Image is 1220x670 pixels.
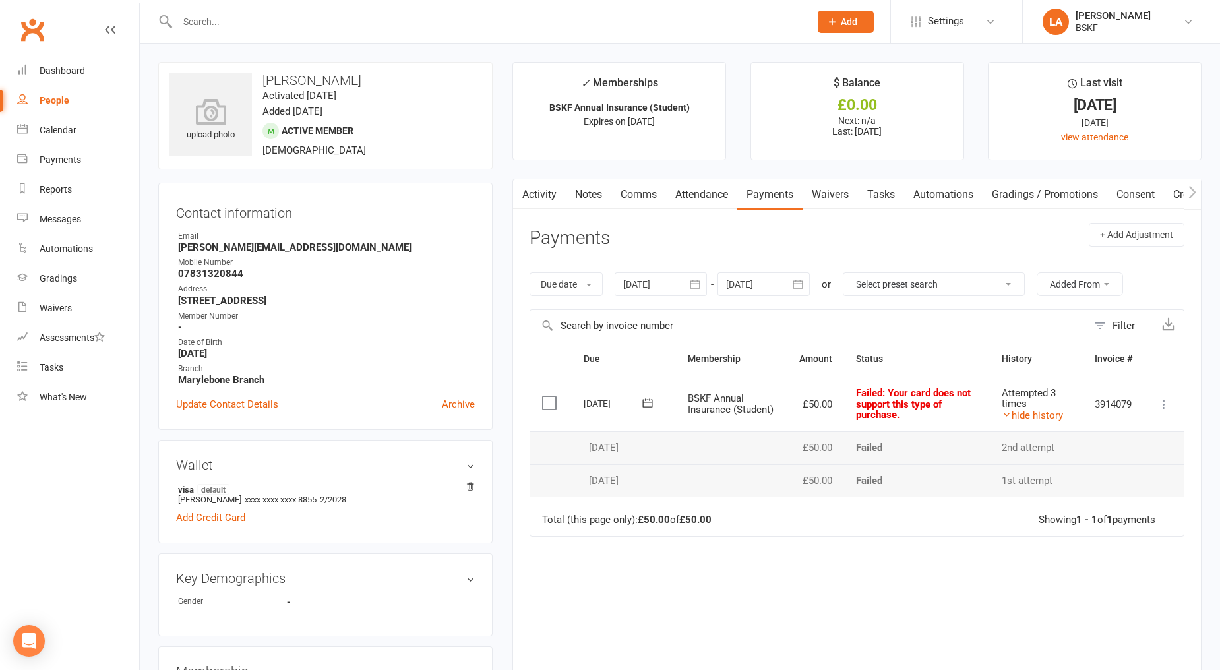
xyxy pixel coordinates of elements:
span: [DEMOGRAPHIC_DATA] [262,144,366,156]
strong: Marylebone Branch [178,374,475,386]
div: What's New [40,392,87,402]
a: hide history [1002,410,1063,421]
h3: Wallet [176,458,475,472]
a: Waivers [803,179,858,210]
div: Date of Birth [178,336,475,349]
a: Consent [1107,179,1164,210]
div: Assessments [40,332,105,343]
div: Member Number [178,310,475,322]
strong: [STREET_ADDRESS] [178,295,475,307]
strong: 1 - 1 [1076,514,1097,526]
a: Dashboard [17,56,139,86]
time: Added [DATE] [262,106,322,117]
div: Gradings [40,273,77,284]
a: Activity [513,179,566,210]
a: Clubworx [16,13,49,46]
div: Branch [178,363,475,375]
a: Reports [17,175,139,204]
strong: £50.00 [679,514,712,526]
a: Archive [442,396,475,412]
span: : Your card does not support this type of purchase. [856,387,971,421]
button: + Add Adjustment [1089,223,1184,247]
a: Attendance [666,179,737,210]
td: 1st attempt [990,464,1083,497]
div: Showing of payments [1039,514,1155,526]
td: Failed [844,431,990,464]
td: £50.00 [787,377,844,432]
time: Activated [DATE] [262,90,336,102]
h3: Payments [530,228,610,249]
strong: 1 [1107,514,1113,526]
input: Search by invoice number [530,310,1087,342]
div: [DATE] [584,475,664,487]
div: Address [178,283,475,295]
div: Open Intercom Messenger [13,625,45,657]
td: £50.00 [787,431,844,464]
a: Messages [17,204,139,234]
div: Messages [40,214,81,224]
th: Amount [787,342,844,376]
h3: Key Demographics [176,571,475,586]
span: Expires on [DATE] [584,116,655,127]
button: Due date [530,272,603,296]
button: Add [818,11,874,33]
div: Payments [40,154,81,165]
a: Automations [17,234,139,264]
div: Last visit [1068,75,1122,98]
a: view attendance [1061,132,1128,142]
div: Calendar [40,125,76,135]
span: default [197,484,229,495]
a: Calendar [17,115,139,145]
div: Memberships [581,75,658,99]
td: 3914079 [1083,377,1144,432]
td: 2nd attempt [990,431,1083,464]
strong: visa [178,484,468,495]
a: Notes [566,179,611,210]
th: Due [572,342,676,376]
strong: [PERSON_NAME][EMAIL_ADDRESS][DOMAIN_NAME] [178,241,475,253]
input: Search... [173,13,801,31]
div: Filter [1113,318,1135,334]
li: [PERSON_NAME] [176,482,475,506]
td: Failed [844,464,990,497]
div: Gender [178,595,287,608]
div: [PERSON_NAME] [1076,10,1151,22]
td: £50.00 [787,464,844,497]
div: [DATE] [584,393,644,413]
a: Payments [737,179,803,210]
div: Waivers [40,303,72,313]
a: Waivers [17,293,139,323]
span: Active member [282,125,353,136]
span: BSKF Annual Insurance (Student) [688,392,774,415]
span: 2/2028 [320,495,346,504]
div: Total (this page only): of [542,514,712,526]
button: Added From [1037,272,1123,296]
div: Tasks [40,362,63,373]
div: Mobile Number [178,257,475,269]
th: Status [844,342,990,376]
button: Filter [1087,310,1153,342]
div: LA [1043,9,1069,35]
strong: [DATE] [178,348,475,359]
th: History [990,342,1083,376]
div: Reports [40,184,72,195]
a: Payments [17,145,139,175]
a: Comms [611,179,666,210]
strong: - [287,597,363,607]
a: What's New [17,382,139,412]
th: Invoice # [1083,342,1144,376]
a: Update Contact Details [176,396,278,412]
span: xxxx xxxx xxxx 8855 [245,495,317,504]
span: Attempted 3 times [1002,387,1056,410]
strong: BSKF Annual Insurance (Student) [549,102,690,113]
h3: [PERSON_NAME] [169,73,481,88]
a: Tasks [858,179,904,210]
a: People [17,86,139,115]
div: [DATE] [584,442,664,454]
div: £0.00 [763,98,952,112]
th: Membership [676,342,787,376]
strong: - [178,321,475,333]
span: Failed [856,387,971,421]
div: [DATE] [1000,115,1189,130]
span: Settings [928,7,964,36]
